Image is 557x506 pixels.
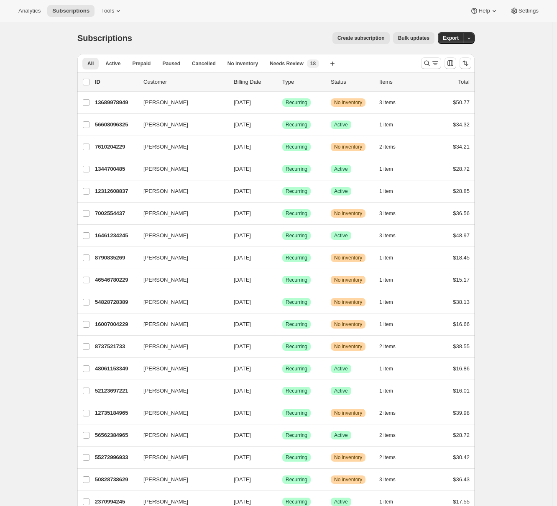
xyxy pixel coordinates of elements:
button: [PERSON_NAME] [138,362,222,375]
span: [PERSON_NAME] [143,475,188,484]
span: Recurring [286,388,307,394]
span: 1 item [379,365,393,372]
span: [PERSON_NAME] [143,187,188,195]
p: 7610204229 [95,143,137,151]
span: Recurring [286,99,307,106]
span: $16.01 [453,388,470,394]
span: [DATE] [234,343,251,349]
button: 1 item [379,385,402,397]
span: Subscriptions [52,8,89,14]
span: $28.85 [453,188,470,194]
button: [PERSON_NAME] [138,429,222,442]
button: Export [438,32,464,44]
span: [DATE] [234,321,251,327]
span: Subscriptions [77,33,132,43]
span: [DATE] [234,166,251,172]
span: [PERSON_NAME] [143,453,188,462]
button: 3 items [379,97,405,108]
span: Recurring [286,498,307,505]
p: 1344700485 [95,165,137,173]
span: 2 items [379,432,396,439]
button: 2 items [379,407,405,419]
div: 7002554437[PERSON_NAME][DATE]SuccessRecurringWarningNo inventory3 items$36.56 [95,208,470,219]
button: [PERSON_NAME] [138,118,222,131]
span: No inventory [334,210,362,217]
p: 54828728389 [95,298,137,306]
span: $16.66 [453,321,470,327]
span: $34.32 [453,121,470,128]
button: Tools [96,5,128,17]
div: 7610204229[PERSON_NAME][DATE]SuccessRecurringWarningNo inventory2 items$34.21 [95,141,470,153]
span: [PERSON_NAME] [143,431,188,439]
span: Bulk updates [398,35,429,41]
span: [PERSON_NAME] [143,498,188,506]
span: 1 item [379,121,393,128]
span: [DATE] [234,410,251,416]
p: 50828738629 [95,475,137,484]
span: [PERSON_NAME] [143,298,188,306]
span: 1 item [379,188,393,195]
button: 2 items [379,429,405,441]
div: 48061153349[PERSON_NAME][DATE]SuccessRecurringSuccessActive1 item$16.86 [95,363,470,375]
span: [PERSON_NAME] [143,209,188,218]
button: [PERSON_NAME] [138,384,222,398]
div: Type [282,78,324,86]
span: 1 item [379,277,393,283]
p: 16007004229 [95,320,137,329]
button: [PERSON_NAME] [138,473,222,486]
span: Recurring [286,321,307,328]
button: 1 item [379,318,402,330]
span: [PERSON_NAME] [143,387,188,395]
button: [PERSON_NAME] [138,273,222,287]
span: Recurring [286,432,307,439]
p: Status [331,78,373,86]
p: 13689978949 [95,98,137,107]
span: $38.13 [453,299,470,305]
span: $36.56 [453,210,470,216]
button: Subscriptions [47,5,95,17]
p: 8737521733 [95,342,137,351]
p: 55272996933 [95,453,137,462]
span: Recurring [286,232,307,239]
div: 16007004229[PERSON_NAME][DATE]SuccessRecurringWarningNo inventory1 item$16.66 [95,318,470,330]
span: Create subscription [337,35,385,41]
span: 3 items [379,210,396,217]
span: [PERSON_NAME] [143,342,188,351]
button: [PERSON_NAME] [138,251,222,265]
span: $15.17 [453,277,470,283]
p: 48061153349 [95,365,137,373]
button: [PERSON_NAME] [138,340,222,353]
span: [PERSON_NAME] [143,98,188,107]
span: [PERSON_NAME] [143,320,188,329]
span: [PERSON_NAME] [143,231,188,240]
span: 18 [310,60,316,67]
div: 52123697221[PERSON_NAME][DATE]SuccessRecurringSuccessActive1 item$16.01 [95,385,470,397]
span: [DATE] [234,498,251,505]
button: 1 item [379,119,402,131]
span: Settings [519,8,539,14]
button: Analytics [13,5,46,17]
p: 12735184965 [95,409,137,417]
div: 50828738629[PERSON_NAME][DATE]SuccessRecurringWarningNo inventory3 items$36.43 [95,474,470,485]
button: [PERSON_NAME] [138,229,222,242]
span: 1 item [379,321,393,328]
span: [PERSON_NAME] [143,365,188,373]
button: Settings [505,5,544,17]
button: [PERSON_NAME] [138,140,222,154]
span: $30.42 [453,454,470,460]
span: Export [443,35,459,41]
button: [PERSON_NAME] [138,96,222,109]
span: $17.55 [453,498,470,505]
span: [DATE] [234,210,251,216]
span: $38.55 [453,343,470,349]
span: Recurring [286,166,307,172]
span: [PERSON_NAME] [143,143,188,151]
span: Active [334,388,348,394]
span: No inventory [334,254,362,261]
span: Tools [101,8,114,14]
span: No inventory [334,476,362,483]
span: Recurring [286,410,307,416]
div: 13689978949[PERSON_NAME][DATE]SuccessRecurringWarningNo inventory3 items$50.77 [95,97,470,108]
div: 55272996933[PERSON_NAME][DATE]SuccessRecurringWarningNo inventory2 items$30.42 [95,452,470,463]
p: Customer [143,78,227,86]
